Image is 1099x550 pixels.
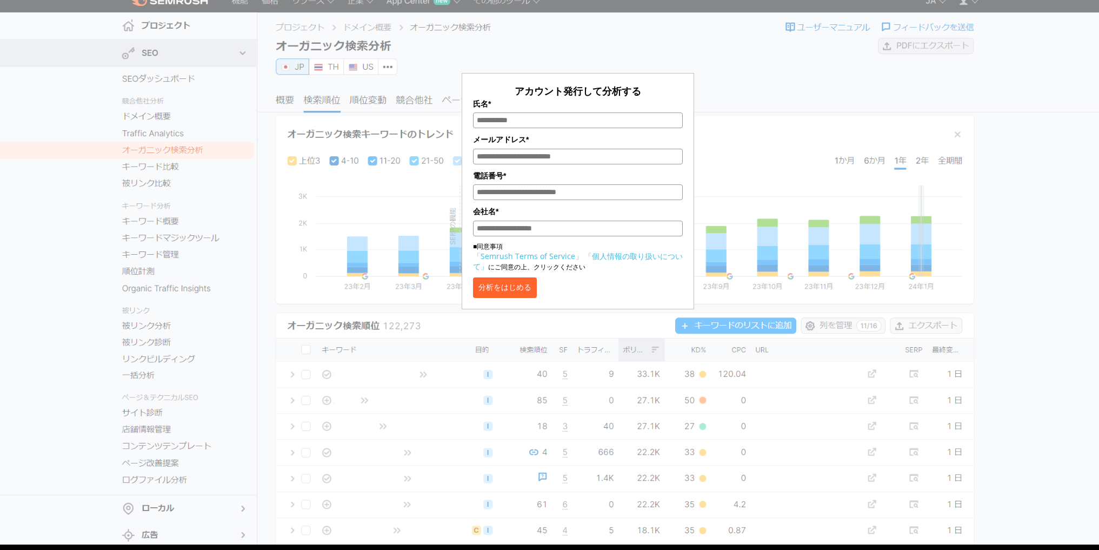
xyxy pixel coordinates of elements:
p: ■同意事項 にご同意の上、クリックください [473,242,683,272]
label: 電話番号* [473,170,683,182]
span: アカウント発行して分析する [515,84,641,97]
label: メールアドレス* [473,134,683,145]
a: 「個人情報の取り扱いについて」 [473,251,683,271]
button: 分析をはじめる [473,277,537,298]
a: 「Semrush Terms of Service」 [473,251,583,261]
